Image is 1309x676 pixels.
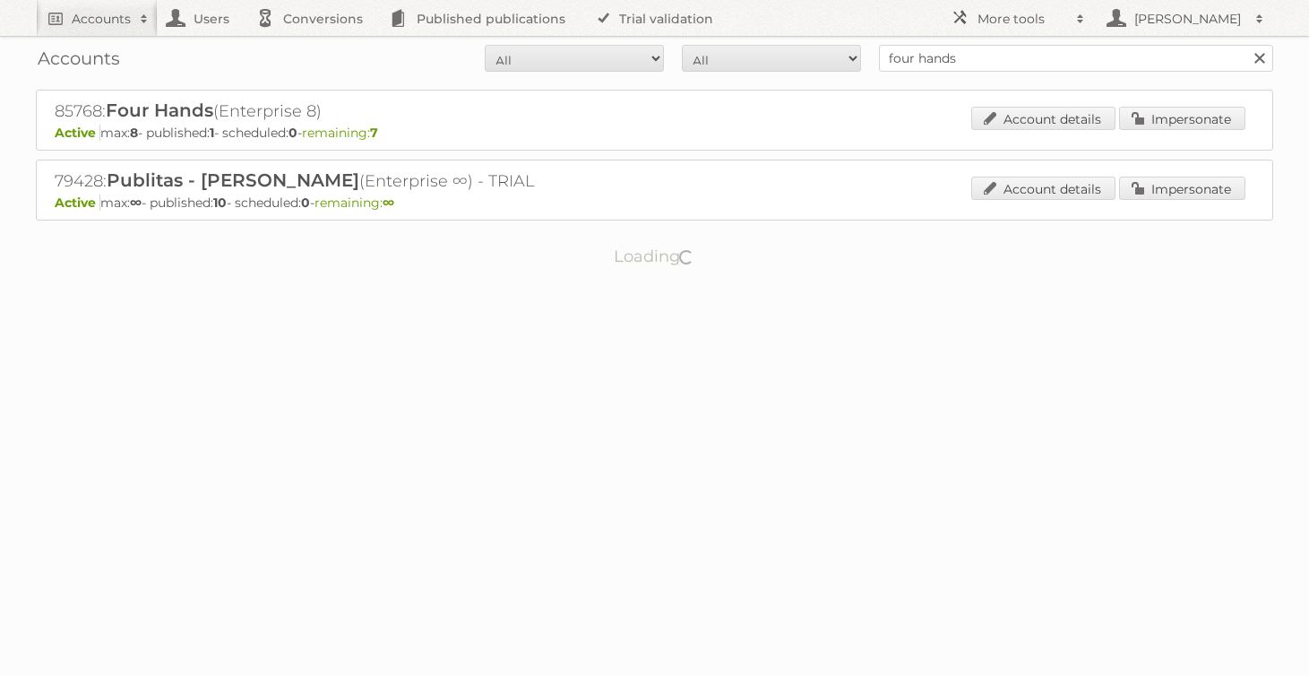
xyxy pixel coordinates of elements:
[383,195,394,211] strong: ∞
[55,125,100,141] span: Active
[1130,10,1246,28] h2: [PERSON_NAME]
[314,195,394,211] span: remaining:
[210,125,214,141] strong: 1
[1119,177,1245,200] a: Impersonate
[977,10,1067,28] h2: More tools
[130,195,142,211] strong: ∞
[107,169,359,191] span: Publitas - [PERSON_NAME]
[971,107,1115,130] a: Account details
[370,125,378,141] strong: 7
[302,125,378,141] span: remaining:
[971,177,1115,200] a: Account details
[106,100,213,121] span: Four Hands
[55,195,1254,211] p: max: - published: - scheduled: -
[72,10,131,28] h2: Accounts
[557,238,752,274] p: Loading
[1119,107,1245,130] a: Impersonate
[55,100,682,123] h2: 85768: (Enterprise 8)
[55,195,100,211] span: Active
[55,169,682,193] h2: 79428: (Enterprise ∞) - TRIAL
[213,195,227,211] strong: 10
[55,125,1254,141] p: max: - published: - scheduled: -
[288,125,297,141] strong: 0
[301,195,310,211] strong: 0
[130,125,138,141] strong: 8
